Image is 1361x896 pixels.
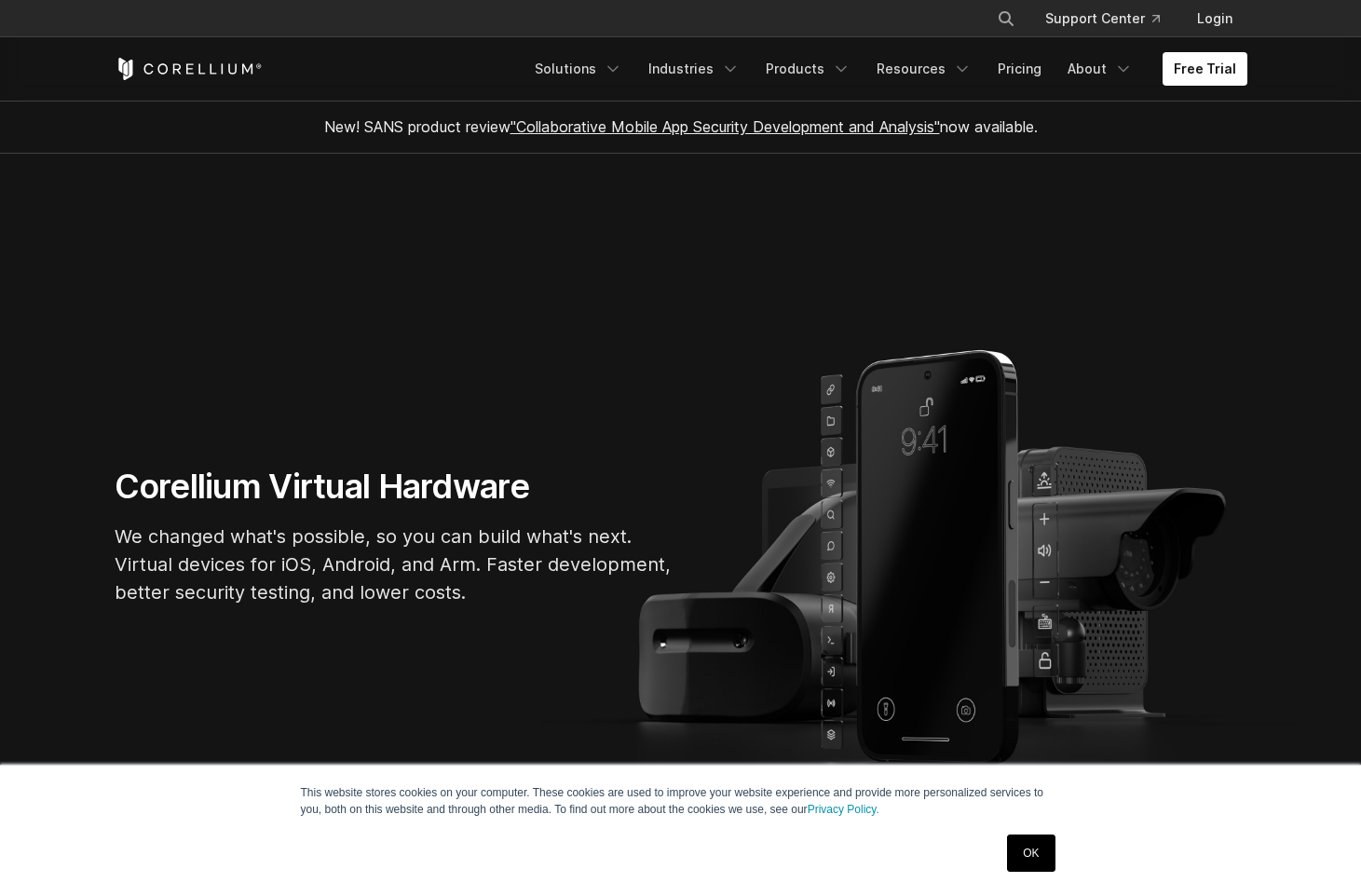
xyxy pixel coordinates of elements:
[324,117,1038,136] span: New! SANS product review now available.
[1007,835,1055,872] a: OK
[808,803,879,816] a: Privacy Policy.
[755,52,862,86] a: Products
[301,784,1061,818] p: This website stores cookies on your computer. These cookies are used to improve your website expe...
[974,2,1247,35] div: Navigation Menu
[1056,52,1144,86] a: About
[1182,2,1247,35] a: Login
[510,117,940,136] a: "Collaborative Mobile App Security Development and Analysis"
[989,2,1023,35] button: Search
[637,52,751,86] a: Industries
[115,466,674,508] h1: Corellium Virtual Hardware
[115,523,674,606] p: We changed what's possible, so you can build what's next. Virtual devices for iOS, Android, and A...
[865,52,983,86] a: Resources
[115,58,263,80] a: Corellium Home
[1030,2,1175,35] a: Support Center
[987,52,1053,86] a: Pricing
[524,52,633,86] a: Solutions
[524,52,1247,86] div: Navigation Menu
[1163,52,1247,86] a: Free Trial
